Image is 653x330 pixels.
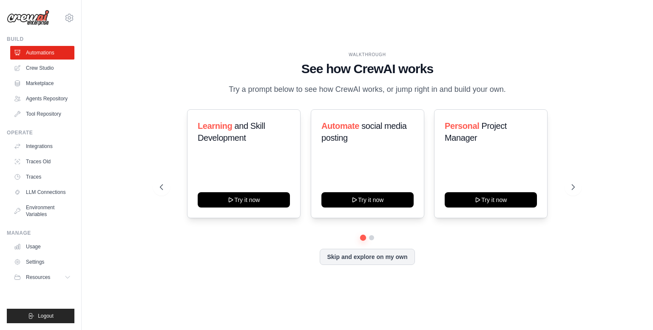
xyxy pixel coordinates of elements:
div: Operate [7,129,74,136]
a: Traces Old [10,155,74,168]
a: Usage [10,240,74,253]
span: social media posting [321,121,407,142]
a: Marketplace [10,77,74,90]
span: Personal [445,121,479,131]
div: Build [7,36,74,43]
button: Try it now [445,192,537,208]
a: Integrations [10,139,74,153]
a: Environment Variables [10,201,74,221]
p: Try a prompt below to see how CrewAI works, or jump right in and build your own. [224,83,510,96]
span: Automate [321,121,359,131]
a: Tool Repository [10,107,74,121]
a: Settings [10,255,74,269]
div: WALKTHROUGH [160,51,575,58]
a: Automations [10,46,74,60]
a: LLM Connections [10,185,74,199]
a: Agents Repository [10,92,74,105]
button: Try it now [321,192,414,208]
div: Manage [7,230,74,236]
span: Learning [198,121,232,131]
span: Resources [26,274,50,281]
button: Logout [7,309,74,323]
a: Crew Studio [10,61,74,75]
span: Logout [38,313,54,319]
button: Try it now [198,192,290,208]
button: Skip and explore on my own [320,249,415,265]
img: Logo [7,10,49,26]
a: Traces [10,170,74,184]
h1: See how CrewAI works [160,61,575,77]
button: Resources [10,270,74,284]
